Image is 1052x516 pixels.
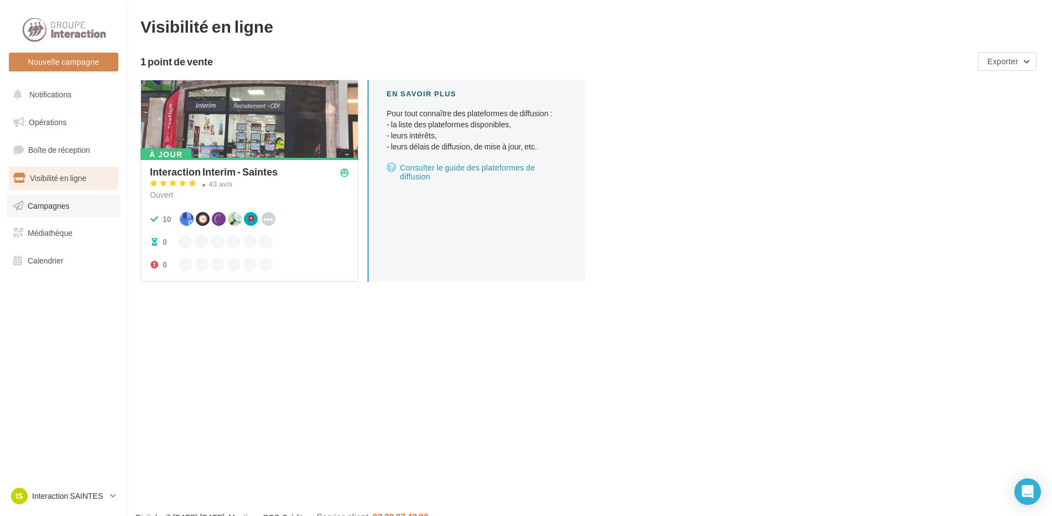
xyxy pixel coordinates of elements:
a: Boîte de réception [7,138,121,162]
span: IS [15,491,23,502]
a: IS Interaction SAINTES [9,486,118,507]
li: - leurs délais de diffusion, de mise à jour, etc. [387,141,567,152]
div: Interaction Interim - Saintes [150,167,278,177]
div: 10 [163,214,171,225]
div: 1 point de vente [140,56,973,66]
div: Open Intercom Messenger [1014,478,1041,505]
span: Calendrier [28,256,64,265]
a: Opérations [7,111,121,134]
button: Exporter [978,52,1037,71]
p: Pour tout connaître des plateformes de diffusion : [387,108,567,152]
button: Nouvelle campagne [9,53,118,71]
div: Visibilité en ligne [140,18,1039,34]
span: Notifications [29,90,71,99]
a: Consulter le guide des plateformes de diffusion [387,161,567,183]
div: En savoir plus [387,89,567,99]
div: 0 [163,236,167,247]
span: Opérations [29,117,66,127]
button: Notifications [7,83,116,106]
div: 43 avis [209,180,233,188]
a: 43 avis [150,178,349,192]
a: Médiathèque [7,221,121,245]
li: - leurs intérêts, [387,130,567,141]
p: Interaction SAINTES [32,491,106,502]
span: Boîte de réception [28,145,90,154]
div: 0 [163,259,167,270]
div: À jour [140,148,191,161]
a: Campagnes [7,194,121,218]
span: Campagnes [28,200,70,210]
span: Ouvert [150,190,173,199]
li: - la liste des plateformes disponibles, [387,119,567,130]
span: Visibilité en ligne [30,173,86,183]
a: Calendrier [7,249,121,272]
a: Visibilité en ligne [7,167,121,190]
span: Médiathèque [28,228,72,238]
span: Exporter [987,56,1018,66]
